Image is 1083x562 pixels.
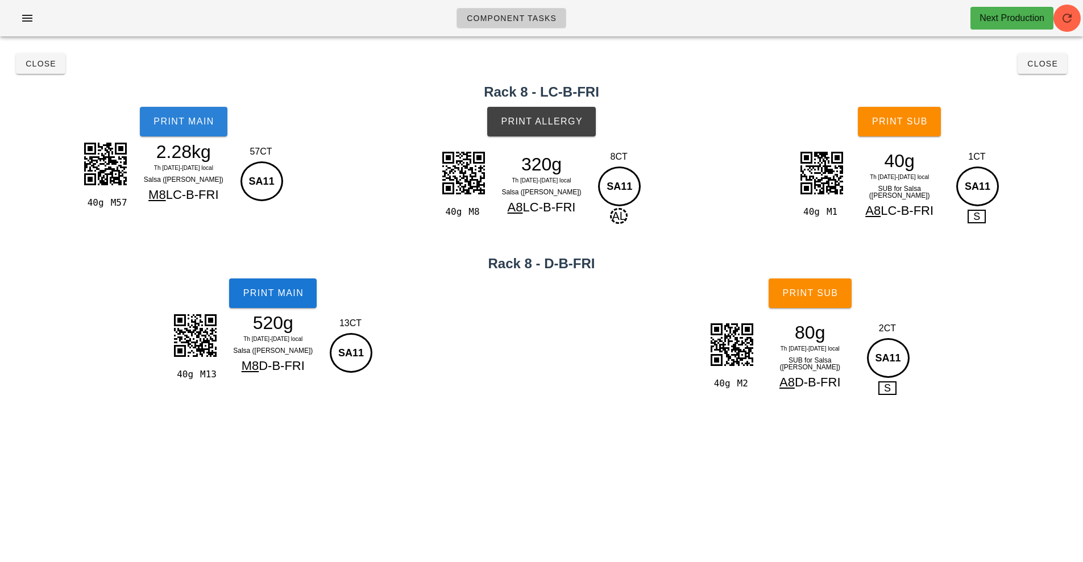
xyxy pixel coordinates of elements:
button: Print Main [229,278,317,308]
button: Print Sub [858,107,941,136]
div: 13CT [327,317,374,330]
div: 80g [761,324,860,341]
a: Component Tasks [457,8,566,28]
div: 40g [82,195,106,210]
div: 40g [172,367,196,382]
button: Print Sub [769,278,852,308]
span: Close [25,59,56,68]
span: LC-B-FRI [523,200,576,214]
img: 1kkUOqk5f6kREJrdKLx2bskjmqZJlQkBdkYwhWUgy24QsIIQQrg4T6nQEYEAmqpSt7CEmBHF9NyKAVSSL+HeFXBBWtT8ip+KH... [435,144,492,201]
div: M57 [106,195,130,210]
div: SA11 [330,333,372,373]
span: A8 [779,375,795,389]
div: Next Production [980,11,1044,25]
button: Close [16,53,65,74]
button: Print Allergy [487,107,596,136]
div: SUB for Salsa ([PERSON_NAME]) [761,355,860,373]
div: M1 [822,205,845,219]
div: 520g [223,314,322,331]
span: Print Allergy [500,116,583,127]
div: 40g [441,205,464,219]
span: Th [DATE]-[DATE] local [781,345,840,352]
span: Print Main [242,288,304,298]
div: SA11 [240,161,283,201]
img: VMgFPSIFDiHOYEGIIonwUhUSQgpK1bdBl2SFkCcRQpaLhBzy5nGSi0iQKmVbSlYIIVSD5koaKnlAhZAmQkQ3c7al4IO4qqc5j... [167,307,223,364]
h2: Rack 8 - D-B-FRI [7,253,1076,274]
span: M8 [148,188,166,202]
span: Print Sub [782,288,838,298]
span: Print Sub [872,116,928,127]
div: 40g [850,152,949,169]
span: LC-B-FRI [881,203,933,218]
div: 2CT [864,322,911,335]
img: T7bQMEKEm2jsrNjNFBdn0CFjz67Xt1iU+S27SRpSaodppzYSS5BUjxM4bq4UqqMEDAeut0CLkYkvHodB0pHFIsjxhZAXLBuMO... [703,316,760,373]
div: Salsa ([PERSON_NAME]) [492,186,591,198]
div: 1CT [953,150,1001,164]
h2: Rack 8 - LC-B-FRI [7,82,1076,102]
button: Print Main [140,107,227,136]
span: A8 [508,200,523,214]
div: Salsa ([PERSON_NAME]) [134,174,233,185]
div: 2.28kg [134,143,233,160]
span: D-B-FRI [259,359,305,373]
div: SA11 [867,338,910,378]
div: SUB for Salsa ([PERSON_NAME]) [850,183,949,201]
span: AL [610,208,627,224]
div: M13 [196,367,219,382]
span: Th [DATE]-[DATE] local [243,336,302,342]
div: 40g [709,376,732,391]
span: Component Tasks [466,14,557,23]
div: 40g [799,205,822,219]
span: S [878,381,897,395]
div: Salsa ([PERSON_NAME]) [223,345,322,356]
button: Close [1018,53,1067,74]
span: M8 [242,359,259,373]
span: S [968,210,986,223]
div: 320g [492,156,591,173]
div: M2 [733,376,756,391]
div: M8 [464,205,487,219]
span: Print Main [153,116,214,127]
span: Close [1027,59,1058,68]
div: SA11 [598,166,641,206]
div: 8CT [595,150,642,164]
span: D-B-FRI [795,375,841,389]
div: 57CT [238,145,285,159]
span: Th [DATE]-[DATE] local [154,165,213,171]
span: Th [DATE]-[DATE] local [870,174,929,180]
div: SA11 [956,166,999,206]
span: Th [DATE]-[DATE] local [512,177,571,184]
img: MHqZCEEun0VDCgylrKGd8iGkQIAgmdYtCpB1WqOdAgTJtG5RgKzTGu0UIEimdYsCZJ3WaKcAQTKtWxQg67RGOwUIkmndogBZp... [77,135,134,192]
img: oMCEFIIkcEWLVJt11D1GnOHKW1ilL3XBnNpNbtTrGEkLUi6QJESucjLTEhiRvuYeQTYgNaZBEpkh2qhc3AjaxITikCCGObZND... [793,144,850,201]
span: A8 [865,203,881,218]
span: LC-B-FRI [166,188,219,202]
